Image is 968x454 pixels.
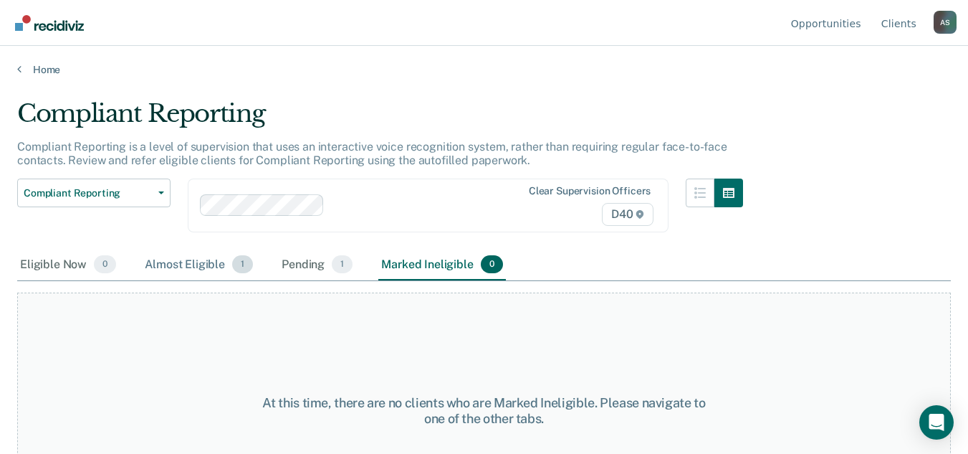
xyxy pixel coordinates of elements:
[279,250,355,281] div: Pending1
[17,99,743,140] div: Compliant Reporting
[332,255,353,274] span: 1
[232,255,253,274] span: 1
[17,140,727,167] p: Compliant Reporting is a level of supervision that uses an interactive voice recognition system, ...
[251,395,717,426] div: At this time, there are no clients who are Marked Ineligible. Please navigate to one of the other...
[378,250,506,281] div: Marked Ineligible0
[17,250,119,281] div: Eligible Now0
[17,179,171,207] button: Compliant Reporting
[919,405,954,440] div: Open Intercom Messenger
[142,250,256,281] div: Almost Eligible1
[94,255,116,274] span: 0
[24,187,153,199] span: Compliant Reporting
[934,11,957,34] div: A S
[17,63,951,76] a: Home
[481,255,503,274] span: 0
[15,15,84,31] img: Recidiviz
[529,185,651,197] div: Clear supervision officers
[602,203,653,226] span: D40
[934,11,957,34] button: Profile dropdown button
